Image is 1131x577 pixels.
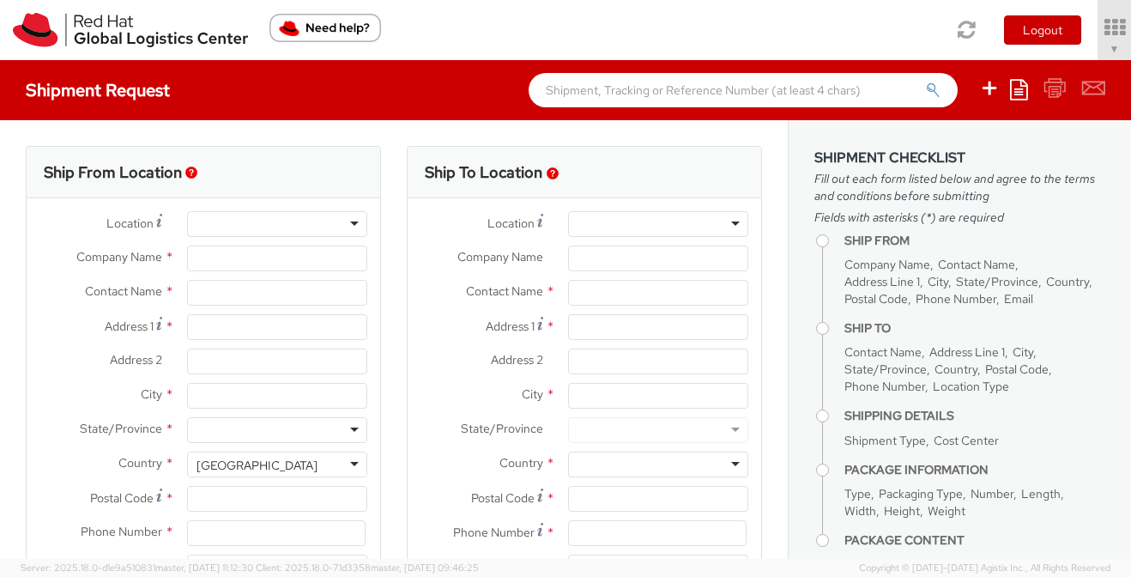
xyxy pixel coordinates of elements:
span: Copyright © [DATE]-[DATE] Agistix Inc., All Rights Reserved [859,562,1110,575]
span: Packaging Type [879,486,963,501]
button: Need help? [269,14,381,42]
h3: Ship From Location [44,164,182,181]
span: Server: 2025.18.0-d1e9a510831 [21,562,253,574]
span: Company Name [76,249,162,264]
span: Company Name [844,257,930,272]
h4: Package Information [844,464,1105,477]
span: Address Line 1 [929,344,1005,360]
span: Fields with asterisks (*) are required [814,209,1105,226]
span: State/Province [461,421,543,436]
span: Shipment Type [844,433,926,448]
span: Type [844,486,871,501]
span: Contact Name [844,344,922,360]
span: Phone Number [916,291,996,307]
h4: Package Content [844,534,1105,547]
h4: Ship To [844,322,1105,335]
span: Location [106,216,154,231]
span: Email [514,558,543,574]
span: Phone Number [453,525,535,540]
span: Pieces [924,557,959,573]
span: Country [934,361,977,377]
h3: Shipment Checklist [814,150,1105,166]
span: Postal Code [985,361,1049,377]
span: Country [118,455,162,471]
span: City [928,274,948,289]
span: Location Type [933,379,1009,394]
span: master, [DATE] 11:12:30 [155,562,253,574]
span: Company Name [457,249,543,264]
span: Address Line 1 [844,274,920,289]
span: City [1013,344,1033,360]
span: ▼ [1110,42,1120,56]
span: Address 2 [110,352,162,367]
span: Postal Code [844,291,908,307]
span: Product Type [844,557,916,573]
span: Email [133,558,162,574]
span: Address 1 [486,319,535,334]
div: [GEOGRAPHIC_DATA] [197,457,318,474]
span: Height [884,503,920,519]
span: City [522,386,543,402]
span: Cost Center [934,433,999,448]
span: Contact Name [85,283,162,299]
h4: Ship From [844,234,1105,247]
span: Fill out each form listed below and agree to the terms and conditions before submitting [814,170,1105,204]
span: Contact Name [938,257,1015,272]
img: rh-logistics-00dfa346123c4ec078e1.svg [13,13,248,47]
span: master, [DATE] 09:46:25 [371,562,479,574]
span: State/Province [956,274,1038,289]
h3: Ship To Location [425,164,542,181]
span: Country [499,455,543,471]
span: Length [1021,486,1061,501]
span: Location [487,216,535,231]
h4: Shipment Request [26,81,170,100]
span: Email [1004,291,1033,307]
span: Phone Number [81,524,162,539]
span: Postal Code [471,490,535,506]
span: Weight [928,503,965,519]
span: Number [971,486,1013,501]
span: Unit Value [967,557,1021,573]
span: Contact Name [466,283,543,299]
span: Country [1046,274,1089,289]
span: Postal Code [90,490,154,506]
span: City [141,386,162,402]
h4: Shipping Details [844,410,1105,422]
span: Address 2 [491,352,543,367]
input: Shipment, Tracking or Reference Number (at least 4 chars) [529,73,958,107]
span: State/Province [80,421,162,436]
span: Client: 2025.18.0-71d3358 [256,562,479,574]
span: Width [844,503,876,519]
span: Phone Number [844,379,925,394]
span: Address 1 [105,319,154,334]
span: State/Province [844,361,927,377]
button: Logout [1004,15,1081,45]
